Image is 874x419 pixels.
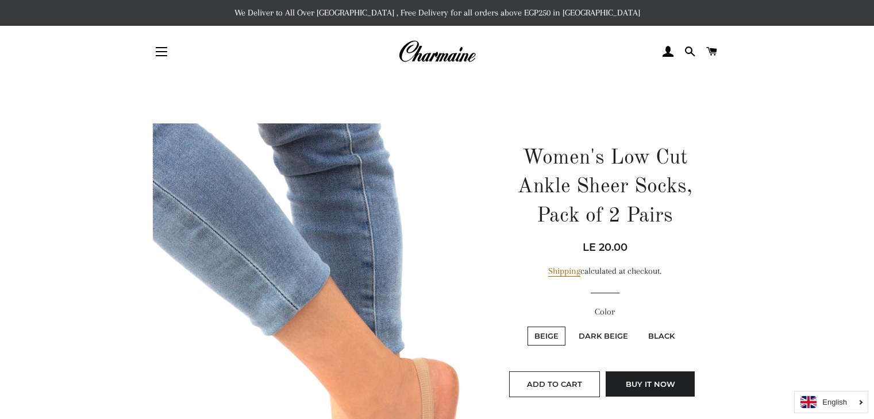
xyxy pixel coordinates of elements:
button: Add to Cart [509,371,600,397]
a: Shipping [548,266,580,277]
i: English [822,398,847,406]
img: Charmaine Egypt [398,39,476,64]
label: Dark Beige [572,327,635,346]
div: calculated at checkout. [503,264,707,278]
span: LE 20.00 [583,241,627,254]
label: Color [503,305,707,319]
label: Black [641,327,682,346]
a: English [800,396,862,408]
button: Buy it now [606,371,695,397]
span: Add to Cart [527,379,582,389]
h1: Women's Low Cut Ankle Sheer Socks, Pack of 2 Pairs [503,144,707,231]
label: Beige [528,327,565,346]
